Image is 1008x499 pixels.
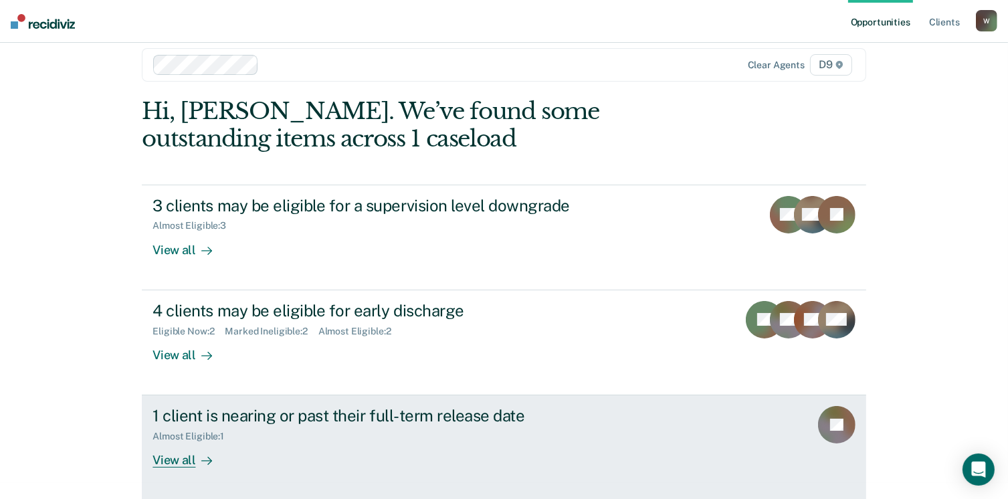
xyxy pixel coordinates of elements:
[153,326,225,337] div: Eligible Now : 2
[11,14,75,29] img: Recidiviz
[142,290,866,395] a: 4 clients may be eligible for early dischargeEligible Now:2Marked Ineligible:2Almost Eligible:2Vi...
[153,301,622,320] div: 4 clients may be eligible for early discharge
[153,220,237,231] div: Almost Eligible : 3
[142,185,866,290] a: 3 clients may be eligible for a supervision level downgradeAlmost Eligible:3View all
[142,98,721,153] div: Hi, [PERSON_NAME]. We’ve found some outstanding items across 1 caseload
[153,406,622,425] div: 1 client is nearing or past their full-term release date
[153,431,235,442] div: Almost Eligible : 1
[225,326,318,337] div: Marked Ineligible : 2
[748,60,805,71] div: Clear agents
[963,454,995,486] div: Open Intercom Messenger
[153,336,227,363] div: View all
[153,442,227,468] div: View all
[810,54,852,76] span: D9
[976,10,997,31] button: W
[153,231,227,258] div: View all
[153,196,622,215] div: 3 clients may be eligible for a supervision level downgrade
[318,326,402,337] div: Almost Eligible : 2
